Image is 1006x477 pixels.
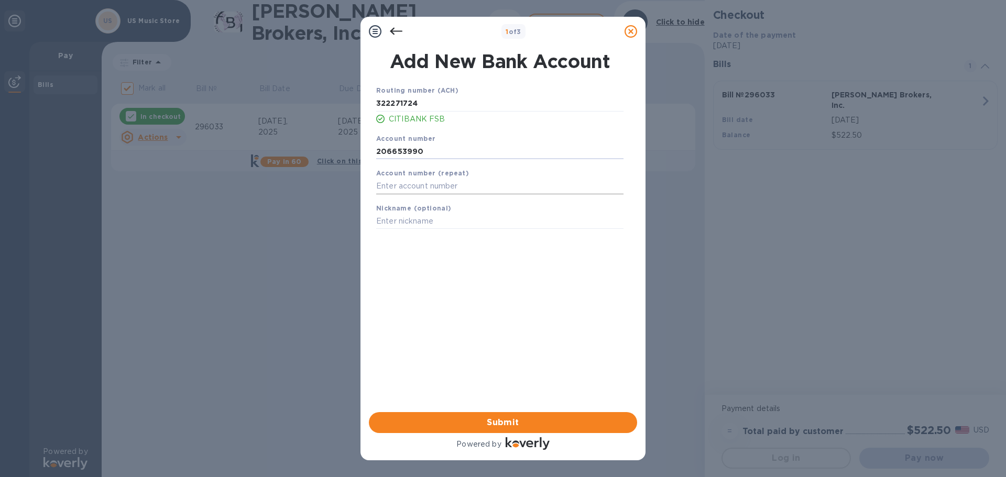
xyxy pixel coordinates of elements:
[377,416,629,429] span: Submit
[376,86,458,94] b: Routing number (ACH)
[376,135,436,142] b: Account number
[369,412,637,433] button: Submit
[376,179,624,194] input: Enter account number
[376,96,624,112] input: Enter routing number
[370,50,630,72] h1: Add New Bank Account
[376,143,624,159] input: Enter account number
[506,437,550,450] img: Logo
[376,169,469,177] b: Account number (repeat)
[376,204,452,212] b: Nickname (optional)
[506,28,521,36] b: of 3
[376,214,624,229] input: Enter nickname
[506,28,508,36] span: 1
[456,439,501,450] p: Powered by
[389,114,624,125] p: CITIBANK FSB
